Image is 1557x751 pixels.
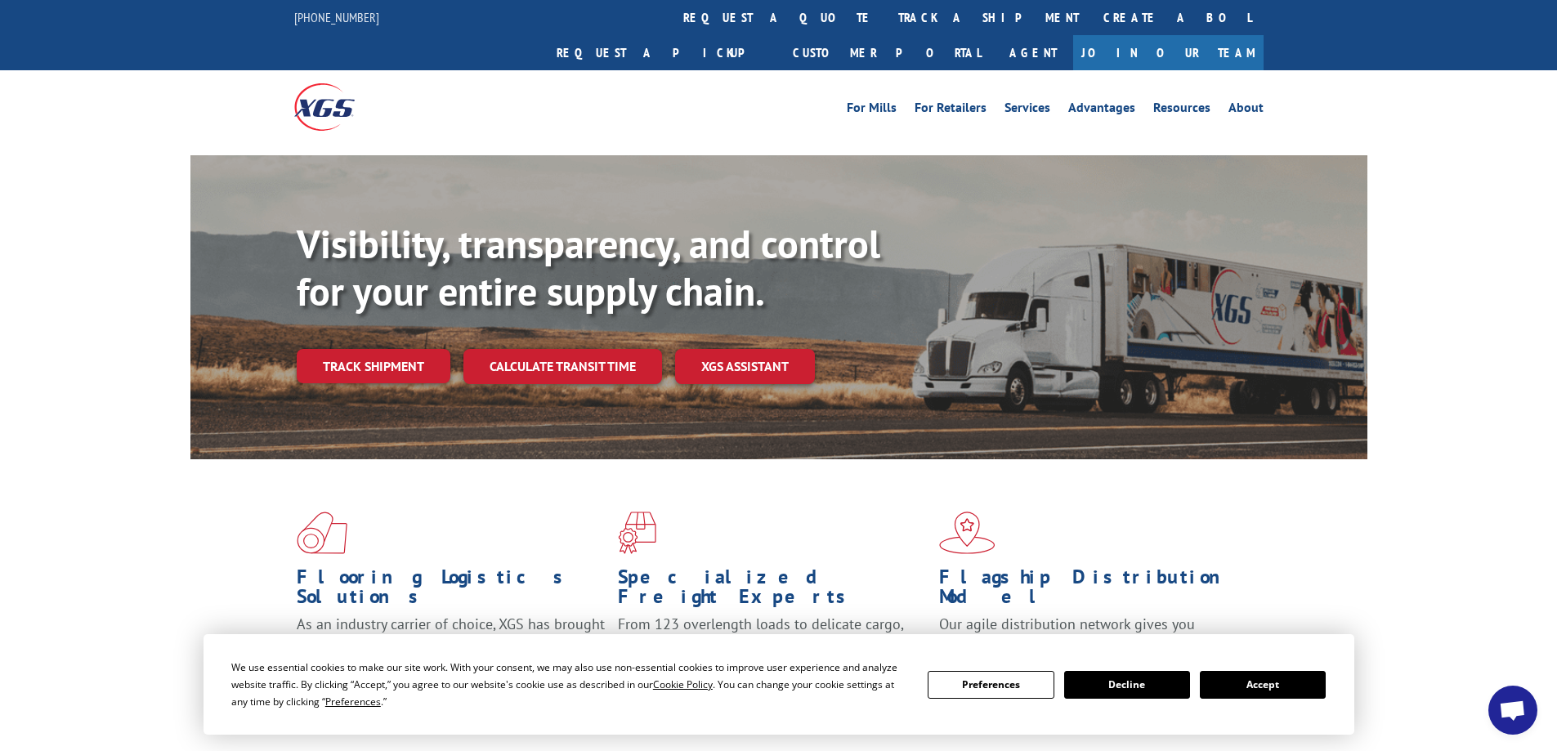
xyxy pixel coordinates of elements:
[939,512,995,554] img: xgs-icon-flagship-distribution-model-red
[928,671,1054,699] button: Preferences
[781,35,993,70] a: Customer Portal
[618,615,927,687] p: From 123 overlength loads to delicate cargo, our experienced staff knows the best way to move you...
[1200,671,1326,699] button: Accept
[325,695,381,709] span: Preferences
[1153,101,1210,119] a: Resources
[463,349,662,384] a: Calculate transit time
[1064,671,1190,699] button: Decline
[297,349,450,383] a: Track shipment
[915,101,987,119] a: For Retailers
[675,349,815,384] a: XGS ASSISTANT
[204,634,1354,735] div: Cookie Consent Prompt
[231,659,908,710] div: We use essential cookies to make our site work. With your consent, we may also use non-essential ...
[993,35,1073,70] a: Agent
[1488,686,1537,735] a: Open chat
[939,615,1240,653] span: Our agile distribution network gives you nationwide inventory management on demand.
[1228,101,1264,119] a: About
[297,567,606,615] h1: Flooring Logistics Solutions
[297,512,347,554] img: xgs-icon-total-supply-chain-intelligence-red
[1068,101,1135,119] a: Advantages
[294,9,379,25] a: [PHONE_NUMBER]
[847,101,897,119] a: For Mills
[618,567,927,615] h1: Specialized Freight Experts
[297,615,605,673] span: As an industry carrier of choice, XGS has brought innovation and dedication to flooring logistics...
[939,567,1248,615] h1: Flagship Distribution Model
[544,35,781,70] a: Request a pickup
[1004,101,1050,119] a: Services
[618,512,656,554] img: xgs-icon-focused-on-flooring-red
[653,677,713,691] span: Cookie Policy
[1073,35,1264,70] a: Join Our Team
[297,218,880,316] b: Visibility, transparency, and control for your entire supply chain.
